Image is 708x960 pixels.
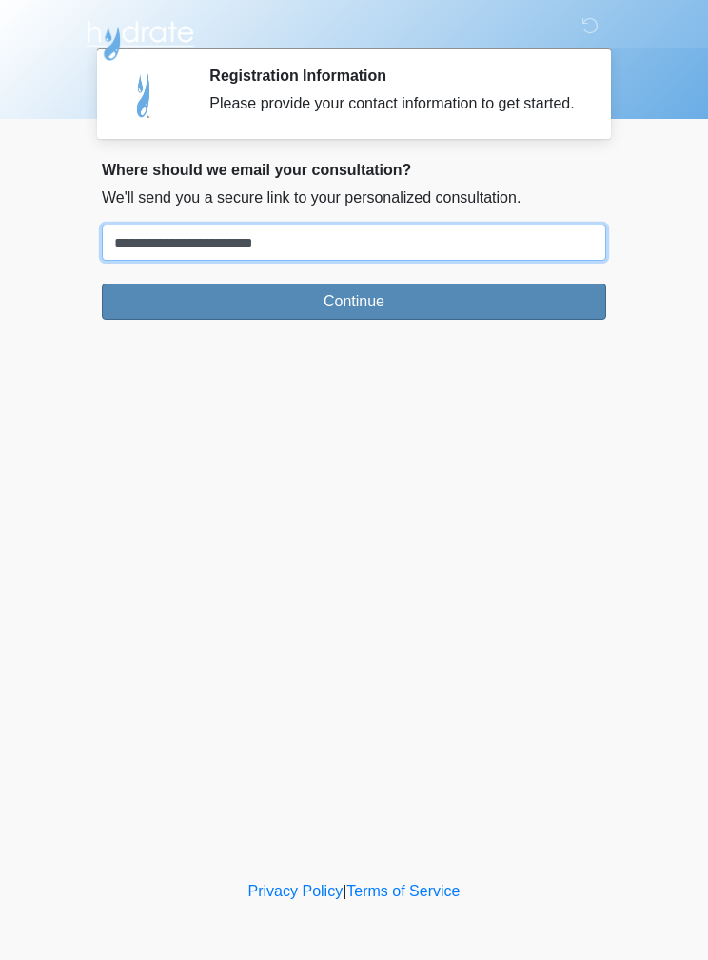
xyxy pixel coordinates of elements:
[102,161,606,179] h2: Where should we email your consultation?
[248,883,344,899] a: Privacy Policy
[102,284,606,320] button: Continue
[83,14,197,62] img: Hydrate IV Bar - Flagstaff Logo
[102,186,606,209] p: We'll send you a secure link to your personalized consultation.
[343,883,346,899] a: |
[346,883,460,899] a: Terms of Service
[116,67,173,124] img: Agent Avatar
[209,92,578,115] div: Please provide your contact information to get started.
